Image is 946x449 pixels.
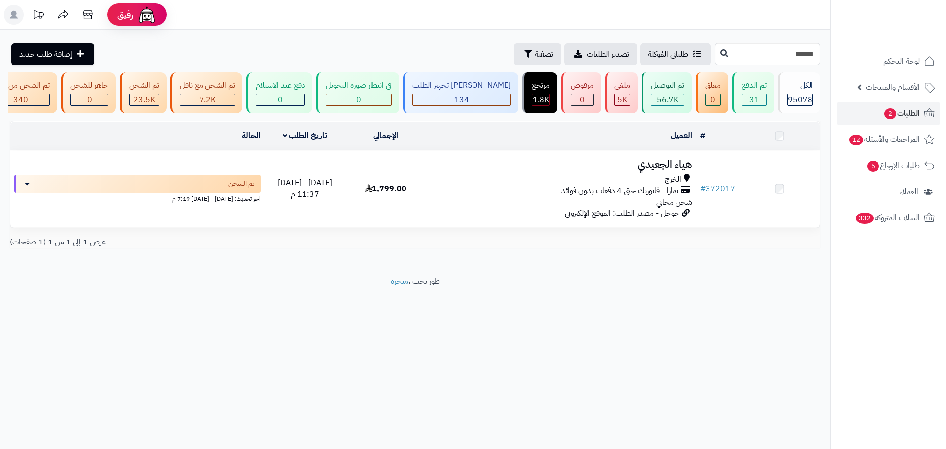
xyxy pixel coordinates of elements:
span: تم الشحن [228,179,255,189]
div: تم التوصيل [651,80,684,91]
span: إضافة طلب جديد [19,48,72,60]
a: الطلبات2 [837,102,940,125]
a: تم الشحن مع ناقل 7.2K [169,72,244,113]
a: مرتجع 1.8K [520,72,559,113]
div: 0 [326,94,391,105]
span: 0 [580,94,585,105]
span: 332 [856,213,874,224]
span: 7.2K [199,94,216,105]
div: 4975 [615,94,630,105]
div: 7223 [180,94,235,105]
a: المراجعات والأسئلة12 [837,128,940,151]
span: [DATE] - [DATE] 11:37 م [278,177,332,200]
span: 12 [849,135,863,145]
span: طلبات الإرجاع [866,159,920,173]
div: 1813 [532,94,549,105]
a: الحالة [242,130,261,141]
div: 56662 [651,94,684,105]
a: طلبات الإرجاع5 [837,154,940,177]
a: مرفوض 0 [559,72,603,113]
span: 23.5K [134,94,155,105]
a: العملاء [837,180,940,204]
div: 23542 [130,94,159,105]
span: 0 [710,94,715,105]
span: تصفية [535,48,553,60]
span: رفيق [117,9,133,21]
div: مرتجع [532,80,550,91]
div: ملغي [614,80,630,91]
span: طلباتي المُوكلة [648,48,688,60]
div: اخر تحديث: [DATE] - [DATE] 7:19 م [14,193,261,203]
a: تم الشحن 23.5K [118,72,169,113]
span: 340 [13,94,28,105]
span: 1.8K [533,94,549,105]
div: 0 [571,94,593,105]
div: تم الشحن مع ناقل [180,80,235,91]
span: الأقسام والمنتجات [866,80,920,94]
span: الطلبات [883,106,920,120]
a: الكل95078 [776,72,822,113]
span: 5K [617,94,627,105]
span: العملاء [899,185,918,199]
img: ai-face.png [137,5,157,25]
a: طلباتي المُوكلة [640,43,711,65]
a: إضافة طلب جديد [11,43,94,65]
div: جاهز للشحن [70,80,108,91]
a: دفع عند الاستلام 0 [244,72,314,113]
a: العميل [671,130,692,141]
span: المراجعات والأسئلة [848,133,920,146]
a: لوحة التحكم [837,49,940,73]
span: السلات المتروكة [855,211,920,225]
div: 31 [742,94,766,105]
button: تصفية [514,43,561,65]
div: مرفوض [571,80,594,91]
div: 0 [71,94,108,105]
span: 0 [87,94,92,105]
div: عرض 1 إلى 1 من 1 (1 صفحات) [2,237,415,248]
a: [PERSON_NAME] تجهيز الطلب 134 [401,72,520,113]
span: تمارا - فاتورتك حتى 4 دفعات بدون فوائد [561,185,678,197]
span: # [700,183,706,195]
div: تم الشحن [129,80,159,91]
span: 0 [278,94,283,105]
div: معلق [705,80,721,91]
a: تصدير الطلبات [564,43,637,65]
div: 134 [413,94,510,105]
h3: هياء الجعيدي [431,159,692,170]
a: تم الدفع 31 [730,72,776,113]
a: ملغي 5K [603,72,640,113]
a: متجرة [391,276,408,287]
a: في انتظار صورة التحويل 0 [314,72,401,113]
a: تاريخ الطلب [283,130,328,141]
div: 0 [706,94,720,105]
a: تم التوصيل 56.7K [640,72,694,113]
a: معلق 0 [694,72,730,113]
a: جاهز للشحن 0 [59,72,118,113]
span: الخرج [665,174,681,185]
a: السلات المتروكة332 [837,206,940,230]
span: لوحة التحكم [883,54,920,68]
span: 134 [454,94,469,105]
span: جوجل - مصدر الطلب: الموقع الإلكتروني [565,207,679,219]
span: 1,799.00 [365,183,406,195]
div: في انتظار صورة التحويل [326,80,392,91]
span: تصدير الطلبات [587,48,629,60]
div: الكل [787,80,813,91]
div: تم الدفع [742,80,767,91]
a: #372017 [700,183,735,195]
span: 5 [867,161,879,172]
span: 2 [884,108,896,119]
span: 0 [356,94,361,105]
div: 0 [256,94,304,105]
span: شحن مجاني [656,196,692,208]
div: [PERSON_NAME] تجهيز الطلب [412,80,511,91]
a: # [700,130,705,141]
div: دفع عند الاستلام [256,80,305,91]
a: الإجمالي [373,130,398,141]
span: 31 [749,94,759,105]
span: 56.7K [657,94,678,105]
a: تحديثات المنصة [26,5,51,27]
span: 95078 [788,94,812,105]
